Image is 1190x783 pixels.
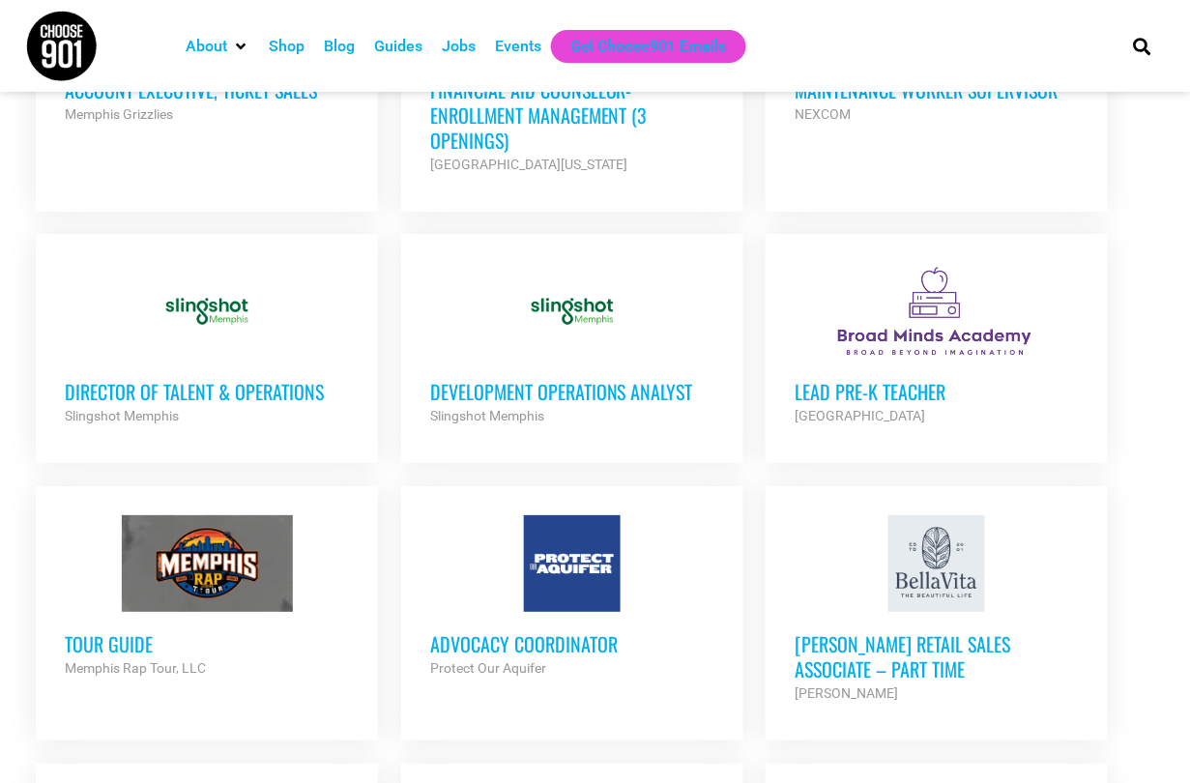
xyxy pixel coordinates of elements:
[430,660,546,676] strong: Protect Our Aquifer
[36,234,378,456] a: Director of Talent & Operations Slingshot Memphis
[1126,30,1158,62] div: Search
[795,685,898,701] strong: [PERSON_NAME]
[766,486,1108,734] a: [PERSON_NAME] Retail Sales Associate – Part Time [PERSON_NAME]
[401,486,743,709] a: Advocacy Coordinator Protect Our Aquifer
[795,106,851,122] strong: NEXCOM
[795,77,1079,102] h3: MAINTENANCE WORKER SUPERVISOR
[186,35,227,58] a: About
[795,379,1079,404] h3: Lead Pre-K Teacher
[430,379,714,404] h3: Development Operations Analyst
[430,77,714,153] h3: Financial Aid Counselor-Enrollment Management (3 Openings)
[65,106,173,122] strong: Memphis Grizzlies
[176,30,1100,63] nav: Main nav
[374,35,422,58] a: Guides
[65,379,349,404] h3: Director of Talent & Operations
[430,408,544,423] strong: Slingshot Memphis
[36,486,378,709] a: Tour Guide Memphis Rap Tour, LLC
[176,30,259,63] div: About
[65,77,349,102] h3: Account Executive, Ticket Sales
[766,234,1108,456] a: Lead Pre-K Teacher [GEOGRAPHIC_DATA]
[401,234,743,456] a: Development Operations Analyst Slingshot Memphis
[430,157,628,172] strong: [GEOGRAPHIC_DATA][US_STATE]
[795,631,1079,681] h3: [PERSON_NAME] Retail Sales Associate – Part Time
[795,408,925,423] strong: [GEOGRAPHIC_DATA]
[269,35,305,58] a: Shop
[430,631,714,656] h3: Advocacy Coordinator
[442,35,476,58] a: Jobs
[570,35,727,58] a: Get Choose901 Emails
[495,35,541,58] a: Events
[65,660,206,676] strong: Memphis Rap Tour, LLC
[65,408,179,423] strong: Slingshot Memphis
[65,631,349,656] h3: Tour Guide
[324,35,355,58] a: Blog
